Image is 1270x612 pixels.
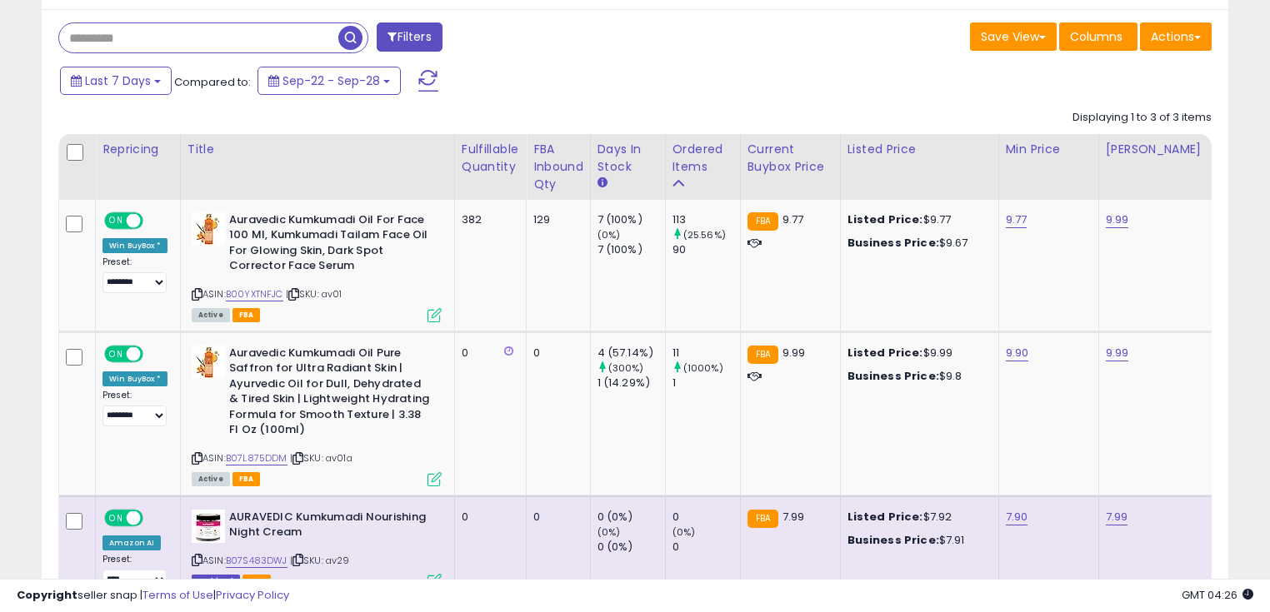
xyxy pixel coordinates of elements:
div: 0 (0%) [597,510,665,525]
span: | SKU: av01 [286,287,342,301]
img: 41iHksKecqL._SL40_.jpg [192,212,225,246]
div: Preset: [102,256,167,294]
span: Compared to: [174,74,251,90]
a: Privacy Policy [216,587,289,603]
a: 9.99 [1106,211,1129,228]
div: Amazon AI [102,535,161,550]
div: 0 [672,510,740,525]
div: $9.67 [847,236,986,251]
div: $7.91 [847,533,986,548]
div: ASIN: [192,510,442,587]
small: (0%) [597,228,621,241]
div: ASIN: [192,346,442,485]
div: 0 [462,510,513,525]
small: (25.56%) [683,228,726,241]
button: Sep-22 - Sep-28 [257,67,401,95]
div: $9.77 [847,212,986,227]
small: (1000%) [683,361,723,375]
div: 7 (100%) [597,242,665,257]
div: 382 [462,212,513,227]
span: ON [106,510,127,525]
div: 0 [672,540,740,555]
b: Listed Price: [847,345,923,361]
a: B00YXTNFJC [226,287,283,301]
img: 41IupWM+ngL._SL40_.jpg [192,510,225,543]
div: seller snap | | [17,588,289,604]
span: ON [106,346,127,361]
b: Business Price: [847,235,939,251]
a: Terms of Use [142,587,213,603]
small: FBA [747,510,778,528]
div: Preset: [102,390,167,427]
a: B07S483DWJ [226,554,287,568]
span: 7.99 [782,509,805,525]
div: 129 [533,212,577,227]
div: Win BuyBox * [102,238,167,253]
b: Auravedic Kumkumadi Oil For Face 100 Ml, Kumkumadi Tailam Face Oil For Glowing Skin, Dark Spot Co... [229,212,432,278]
div: $9.8 [847,369,986,384]
div: [PERSON_NAME] [1106,141,1205,158]
b: Listed Price: [847,509,923,525]
b: Auravedic Kumkumadi Oil Pure Saffron for Ultra Radiant Skin | Ayurvedic Oil for Dull, Dehydrated ... [229,346,432,442]
div: Repricing [102,141,173,158]
div: 0 [533,510,577,525]
span: | SKU: av29 [290,554,350,567]
strong: Copyright [17,587,77,603]
div: Listed Price [847,141,992,158]
span: 9.99 [782,345,806,361]
div: 0 [533,346,577,361]
div: Days In Stock [597,141,658,176]
div: Displaying 1 to 3 of 3 items [1072,110,1212,126]
div: 0 (0%) [597,540,665,555]
div: 90 [672,242,740,257]
span: Last 7 Days [85,72,151,89]
a: 9.77 [1006,211,1027,228]
span: FBA [232,308,261,322]
b: Business Price: [847,532,939,548]
div: 4 (57.14%) [597,346,665,361]
div: 11 [672,346,740,361]
div: 7 (100%) [597,212,665,227]
button: Columns [1059,22,1137,51]
span: | SKU: av01a [290,451,352,465]
small: FBA [747,212,778,231]
div: Preset: [102,554,167,591]
button: Last 7 Days [60,67,172,95]
div: 1 (14.29%) [597,376,665,391]
span: Sep-22 - Sep-28 [282,72,380,89]
small: (0%) [672,525,696,539]
small: FBA [747,346,778,364]
span: Columns [1070,28,1122,45]
div: $9.99 [847,346,986,361]
small: (0%) [597,525,621,539]
a: B07L875DDM [226,451,287,465]
div: 113 [672,212,740,227]
div: ASIN: [192,212,442,321]
span: OFF [141,213,167,227]
a: 9.99 [1106,345,1129,361]
span: FBA [232,472,261,486]
button: Save View [970,22,1057,51]
div: 0 [462,346,513,361]
a: 9.90 [1006,345,1029,361]
span: ON [106,213,127,227]
div: $7.92 [847,510,986,525]
img: 41FBnehm9dL._SL40_.jpg [192,346,225,379]
b: Business Price: [847,368,939,384]
a: 7.90 [1006,509,1028,525]
span: OFF [141,346,167,361]
b: Listed Price: [847,211,923,227]
a: 7.99 [1106,509,1128,525]
div: Min Price [1006,141,1092,158]
span: OFF [141,510,167,525]
span: 2025-10-6 04:26 GMT [1182,587,1253,603]
div: Current Buybox Price [747,141,833,176]
button: Filters [377,22,442,52]
span: All listings currently available for purchase on Amazon [192,308,230,322]
button: Actions [1140,22,1212,51]
div: 1 [672,376,740,391]
div: Fulfillable Quantity [462,141,519,176]
span: 9.77 [782,211,804,227]
small: Days In Stock. [597,176,607,191]
small: (300%) [608,361,644,375]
